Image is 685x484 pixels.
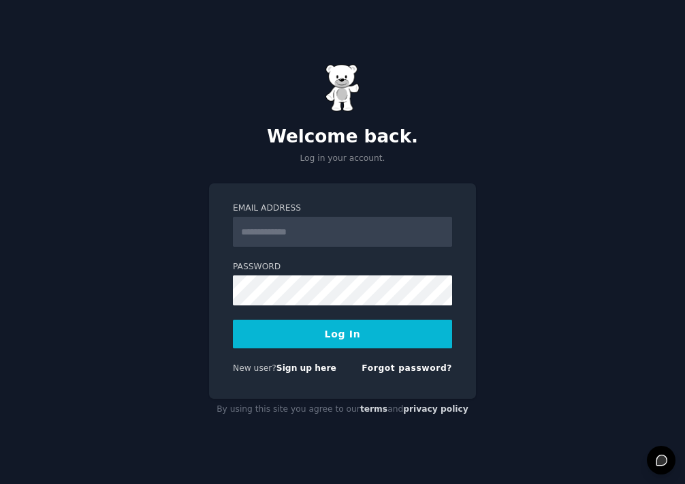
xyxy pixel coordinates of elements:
img: Gummy Bear [325,64,360,112]
label: Password [233,261,452,273]
p: Log in your account. [209,153,476,165]
a: terms [360,404,387,414]
a: privacy policy [403,404,468,414]
h2: Welcome back. [209,126,476,148]
span: New user? [233,363,276,373]
label: Email Address [233,202,452,215]
a: Sign up here [276,363,336,373]
a: Forgot password? [362,363,452,373]
button: Log In [233,320,452,348]
div: By using this site you agree to our and [209,399,476,421]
